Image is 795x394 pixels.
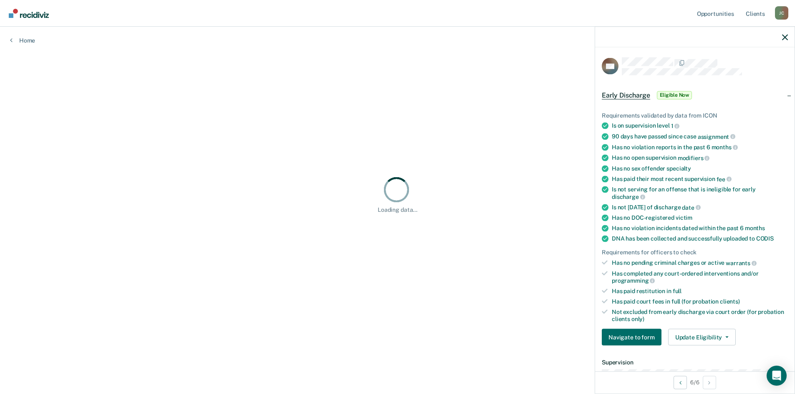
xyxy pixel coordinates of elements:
button: Next Opportunity [703,376,716,389]
div: 90 days have passed since case [612,133,788,140]
div: J C [775,6,788,20]
div: Has no violation incidents dated within the past 6 [612,225,788,232]
div: Has paid restitution in [612,288,788,295]
button: Update Eligibility [668,329,736,346]
div: Early DischargeEligible Now [595,82,795,108]
div: Has paid court fees in full (for probation [612,298,788,305]
span: fee [717,176,732,182]
div: Loading data... [378,206,417,213]
div: Is on supervision level [612,122,788,130]
span: Early Discharge [602,91,650,99]
div: Has paid their most recent supervision [612,175,788,183]
button: Profile dropdown button [775,6,788,20]
div: Open Intercom Messenger [767,366,787,386]
span: modifiers [678,154,710,161]
span: only) [631,315,644,322]
div: Requirements validated by data from ICON [602,112,788,119]
div: Has completed any court-ordered interventions and/or [612,270,788,284]
div: Has no violation reports in the past 6 [612,143,788,151]
span: programming [612,277,655,284]
span: full [673,288,681,294]
button: Previous Opportunity [674,376,687,389]
span: assignment [698,133,735,140]
div: 6 / 6 [595,371,795,393]
div: Has no pending criminal charges or active [612,259,788,267]
button: Navigate to form [602,329,661,346]
span: warrants [726,259,757,266]
div: Has no DOC-registered [612,214,788,221]
span: victim [676,214,692,221]
div: Has no open supervision [612,154,788,162]
div: Is not serving for an offense that is ineligible for early [612,186,788,200]
div: Has no sex offender [612,165,788,172]
a: Navigate to form link [602,329,665,346]
div: DNA has been collected and successfully uploaded to [612,235,788,242]
span: CODIS [756,235,774,242]
span: discharge [612,193,645,200]
span: 1 [671,123,680,129]
a: Home [10,37,785,44]
span: months [745,225,765,231]
span: Eligible Now [657,91,692,99]
span: specialty [666,165,691,171]
span: date [682,204,700,211]
div: Requirements for officers to check [602,249,788,256]
span: clients) [720,298,740,304]
span: months [712,144,738,151]
img: Recidiviz [9,9,49,18]
dt: Supervision [602,359,788,366]
div: Not excluded from early discharge via court order (for probation clients [612,308,788,322]
div: Is not [DATE] of discharge [612,203,788,211]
